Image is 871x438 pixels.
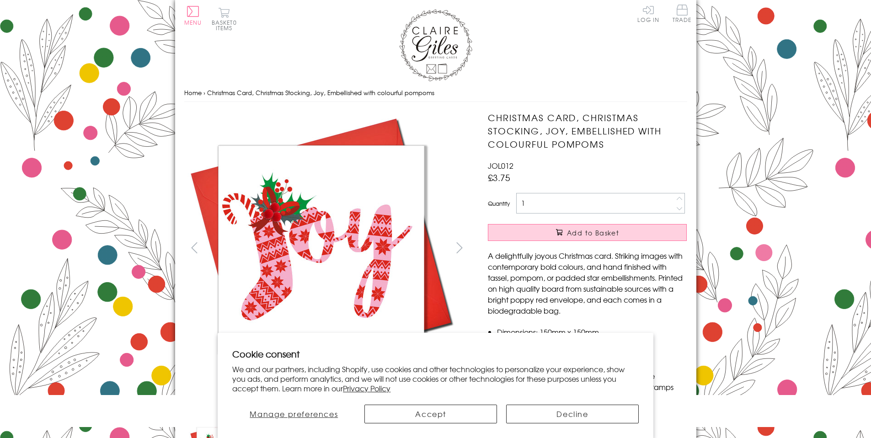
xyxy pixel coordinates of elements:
p: A delightfully joyous Christmas card. Striking images with contemporary bold colours, and hand fi... [488,250,687,316]
label: Quantity [488,199,510,208]
li: Dimensions: 150mm x 150mm [497,326,687,337]
a: Privacy Policy [343,383,390,394]
a: Home [184,88,202,97]
img: Christmas Card, Christmas Stocking, Joy, Embellished with colourful pompoms [470,111,744,385]
button: Decline [506,405,639,423]
h2: Cookie consent [232,347,639,360]
span: Manage preferences [250,408,338,419]
button: Accept [364,405,497,423]
span: Add to Basket [567,228,619,237]
span: JOL012 [488,160,513,171]
a: Log In [637,5,659,22]
h1: Christmas Card, Christmas Stocking, Joy, Embellished with colourful pompoms [488,111,687,150]
span: Menu [184,18,202,27]
nav: breadcrumbs [184,84,687,102]
button: prev [184,237,205,258]
button: next [449,237,470,258]
button: Menu [184,6,202,25]
button: Add to Basket [488,224,687,241]
span: 0 items [216,18,237,32]
span: › [203,88,205,97]
img: Claire Giles Greetings Cards [399,9,472,81]
a: Trade [673,5,692,24]
p: We and our partners, including Shopify, use cookies and other technologies to personalize your ex... [232,364,639,393]
button: Basket0 items [212,7,237,31]
img: Christmas Card, Christmas Stocking, Joy, Embellished with colourful pompoms [184,111,458,385]
span: £3.75 [488,171,510,184]
button: Manage preferences [232,405,355,423]
span: Trade [673,5,692,22]
span: Christmas Card, Christmas Stocking, Joy, Embellished with colourful pompoms [207,88,434,97]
